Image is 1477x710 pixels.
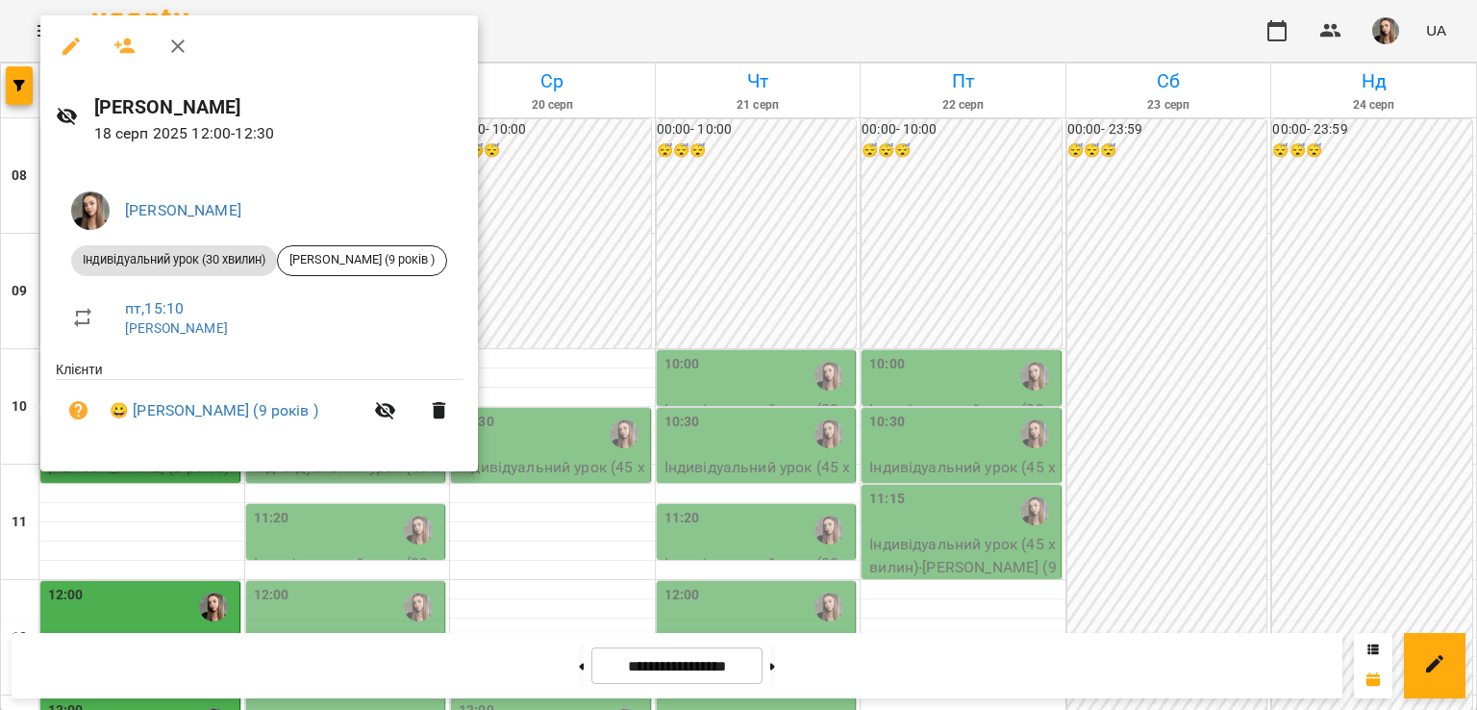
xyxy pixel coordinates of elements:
div: [PERSON_NAME] (9 років ) [277,245,447,276]
h6: [PERSON_NAME] [94,92,463,122]
img: 6616469b542043e9b9ce361bc48015fd.jpeg [71,191,110,230]
span: Індивідуальний урок (30 хвилин) [71,251,277,268]
ul: Клієнти [56,360,463,449]
a: пт , 15:10 [125,299,184,317]
button: Візит ще не сплачено. Додати оплату? [56,388,102,434]
p: 18 серп 2025 12:00 - 12:30 [94,122,463,145]
a: [PERSON_NAME] [125,320,228,336]
span: [PERSON_NAME] (9 років ) [278,251,446,268]
a: 😀 [PERSON_NAME] (9 років ) [110,399,318,422]
a: [PERSON_NAME] [125,201,241,219]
